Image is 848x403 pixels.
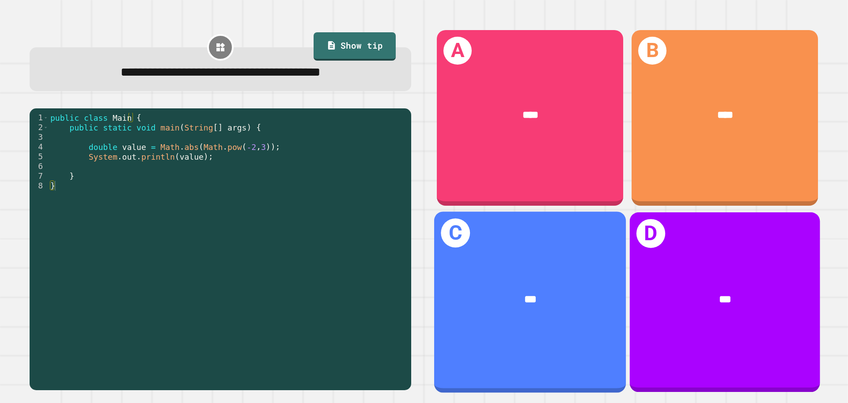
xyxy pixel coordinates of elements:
[30,181,49,191] div: 8
[30,142,49,152] div: 4
[638,37,666,65] h1: B
[441,219,470,248] h1: C
[43,123,48,132] span: Toggle code folding, rows 2 through 7
[30,123,49,132] div: 2
[43,113,48,123] span: Toggle code folding, rows 1 through 8
[30,171,49,181] div: 7
[443,37,472,65] h1: A
[636,219,665,248] h1: D
[314,32,396,61] a: Show tip
[30,161,49,171] div: 6
[30,113,49,123] div: 1
[30,132,49,142] div: 3
[30,152,49,161] div: 5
